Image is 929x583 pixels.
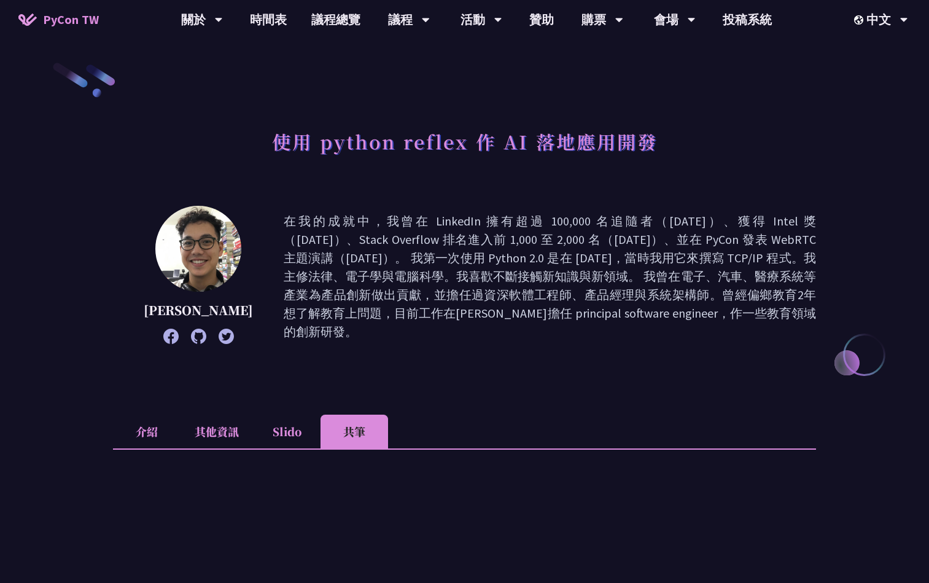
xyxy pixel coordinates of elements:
[253,415,321,448] li: Slido
[854,15,866,25] img: Locale Icon
[181,415,253,448] li: 其他資訊
[272,123,658,160] h1: 使用 python reflex 作 AI 落地應用開發
[155,206,241,292] img: Milo Chen
[113,415,181,448] li: 介紹
[321,415,388,448] li: 共筆
[284,212,816,341] p: 在我的成就中，我曾在 LinkedIn 擁有超過 100,000 名追隨者（[DATE]）、獲得 Intel 獎（[DATE]）、Stack Overflow 排名進入前 1,000 至 2,0...
[6,4,111,35] a: PyCon TW
[18,14,37,26] img: Home icon of PyCon TW 2025
[144,301,253,319] p: [PERSON_NAME]
[43,10,99,29] span: PyCon TW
